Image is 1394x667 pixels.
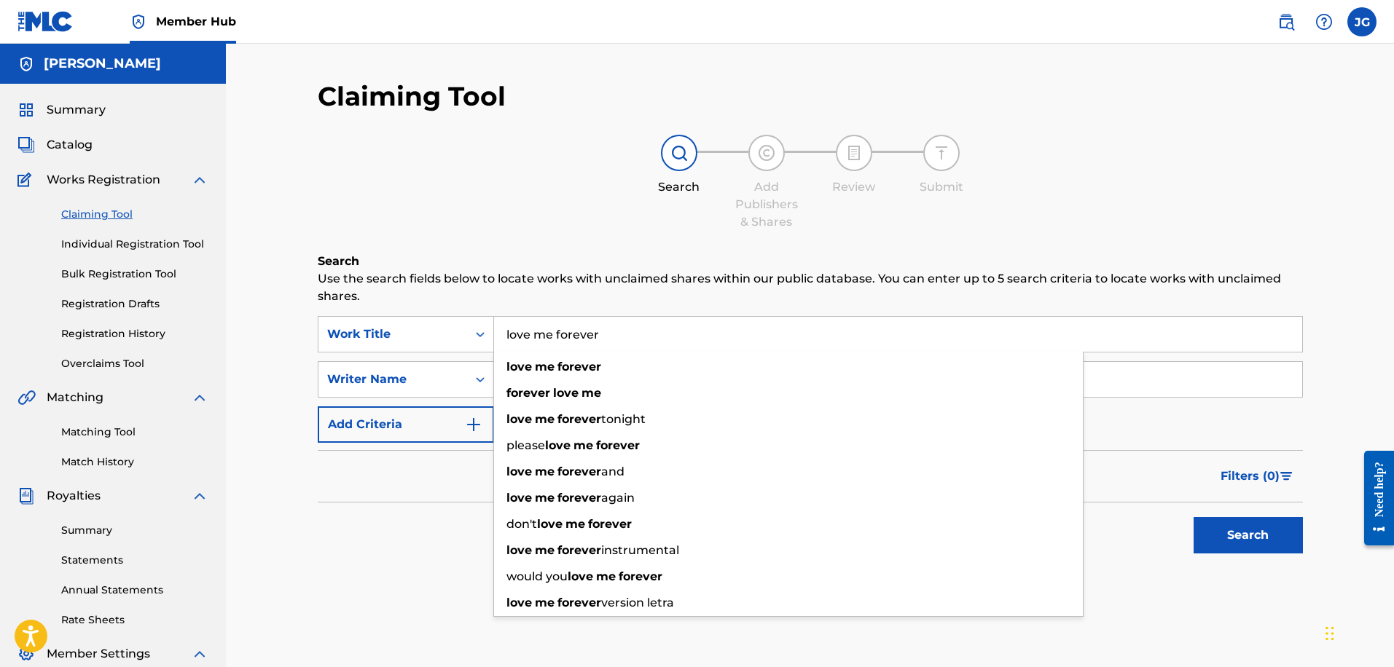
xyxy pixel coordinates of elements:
[506,412,532,426] strong: love
[61,425,208,440] a: Matching Tool
[506,465,532,478] strong: love
[47,645,150,663] span: Member Settings
[17,136,35,154] img: Catalog
[818,178,890,196] div: Review
[643,178,716,196] div: Search
[318,316,1303,561] form: Search Form
[1309,7,1339,36] div: Help
[318,253,1303,270] h6: Search
[619,569,662,583] strong: forever
[17,101,35,119] img: Summary
[61,207,208,222] a: Claiming Tool
[17,101,106,119] a: SummarySummary
[535,465,555,478] strong: me
[1321,597,1394,667] iframe: Chat Widget
[557,596,601,609] strong: forever
[17,136,93,154] a: CatalogCatalog
[535,360,555,374] strong: me
[506,491,532,505] strong: love
[506,543,532,557] strong: love
[601,596,674,609] span: version letra
[506,517,537,531] span: don't
[601,412,646,426] span: tonight
[1221,467,1280,485] span: Filters ( 0 )
[1277,13,1295,31] img: search
[318,406,494,443] button: Add Criteria
[17,171,36,189] img: Works Registration
[845,144,863,162] img: step indicator icon for Review
[61,612,208,628] a: Rate Sheets
[191,645,208,663] img: expand
[535,412,555,426] strong: me
[565,517,585,531] strong: me
[61,237,208,252] a: Individual Registration Tool
[537,517,563,531] strong: love
[44,55,161,72] h5: John Gierach
[506,438,545,452] span: please
[1326,612,1334,655] div: Drag
[557,491,601,505] strong: forever
[61,523,208,538] a: Summary
[318,270,1303,305] p: Use the search fields below to locate works with unclaimed shares within our public database. You...
[61,326,208,342] a: Registration History
[191,171,208,189] img: expand
[61,267,208,282] a: Bulk Registration Tool
[130,13,147,31] img: Top Rightsholder
[506,386,550,400] strong: forever
[506,360,532,374] strong: love
[730,178,803,231] div: Add Publishers & Shares
[191,389,208,406] img: expand
[568,569,593,583] strong: love
[318,80,506,113] h2: Claiming Tool
[47,389,103,406] span: Matching
[545,438,571,452] strong: love
[1280,472,1293,481] img: filter
[17,11,74,32] img: MLC Logo
[61,356,208,371] a: Overclaims Tool
[557,412,601,426] strong: forever
[758,144,775,162] img: step indicator icon for Add Publishers & Shares
[601,491,635,505] span: again
[1347,7,1377,36] div: User Menu
[47,136,93,154] span: Catalog
[535,543,555,557] strong: me
[1315,13,1333,31] img: help
[601,465,624,478] span: and
[670,144,688,162] img: step indicator icon for Search
[557,465,601,478] strong: forever
[601,543,679,557] span: instrumental
[17,55,35,73] img: Accounts
[47,487,101,505] span: Royalties
[465,416,482,433] img: 9d2ae6d4665cec9f34b9.svg
[47,101,106,119] span: Summary
[327,371,458,388] div: Writer Name
[588,517,632,531] strong: forever
[156,13,236,30] span: Member Hub
[61,454,208,470] a: Match History
[61,553,208,568] a: Statements
[573,438,593,452] strong: me
[506,596,532,609] strong: love
[17,487,35,505] img: Royalties
[61,296,208,312] a: Registration Drafts
[905,178,978,196] div: Submit
[1194,517,1303,553] button: Search
[1212,458,1303,494] button: Filters (0)
[596,569,616,583] strong: me
[327,325,458,343] div: Work Title
[1353,439,1394,556] iframe: Resource Center
[47,171,160,189] span: Works Registration
[933,144,950,162] img: step indicator icon for Submit
[535,491,555,505] strong: me
[17,389,36,406] img: Matching
[191,487,208,505] img: expand
[582,386,601,400] strong: me
[17,645,35,663] img: Member Settings
[535,596,555,609] strong: me
[61,583,208,598] a: Annual Statements
[506,569,568,583] span: would you
[553,386,579,400] strong: love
